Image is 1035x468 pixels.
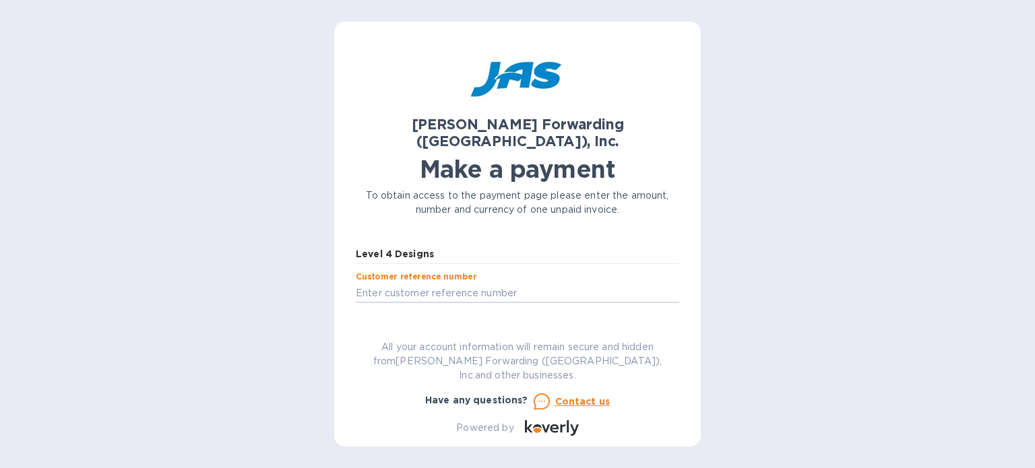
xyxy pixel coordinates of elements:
[356,155,679,183] h1: Make a payment
[356,244,679,265] input: Enter business name
[456,421,513,435] p: Powered by
[356,234,418,242] label: Business name
[356,273,476,281] label: Customer reference number
[356,283,679,303] input: Enter customer reference number
[356,340,679,382] p: All your account information will remain secure and hidden from [PERSON_NAME] Forwarding ([GEOGRA...
[425,395,528,405] b: Have any questions?
[412,116,624,149] b: [PERSON_NAME] Forwarding ([GEOGRAPHIC_DATA]), Inc.
[356,189,679,217] p: To obtain access to the payment page please enter the amount, number and currency of one unpaid i...
[555,396,610,407] u: Contact us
